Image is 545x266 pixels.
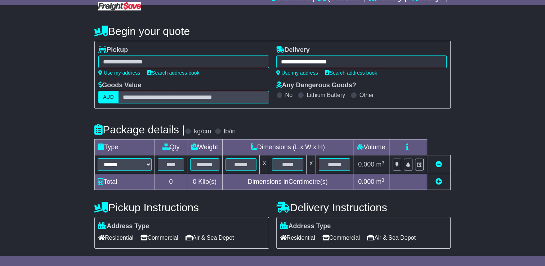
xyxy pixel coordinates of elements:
label: Any Dangerous Goods? [276,81,356,89]
a: Remove this item [435,161,442,168]
a: Use my address [276,70,318,76]
span: Residential [98,232,133,243]
label: No [285,92,292,98]
h4: Pickup Instructions [94,201,269,213]
td: Dimensions in Centimetre(s) [222,174,353,190]
span: m [376,178,384,185]
span: 0.000 [358,161,374,168]
td: Volume [353,139,389,155]
span: Commercial [140,232,178,243]
a: Search address book [147,70,199,76]
td: Qty [155,139,187,155]
a: Add new item [435,178,442,185]
label: Lithium Battery [307,92,345,98]
a: Use my address [98,70,140,76]
h4: Package details | [94,124,185,136]
label: Goods Value [98,81,141,89]
img: Freight Save [98,2,141,10]
td: Type [95,139,155,155]
label: Pickup [98,46,128,54]
span: m [376,161,384,168]
sup: 3 [381,177,384,183]
span: 0 [193,178,196,185]
a: Search address book [325,70,377,76]
td: 0 [155,174,187,190]
td: Kilo(s) [187,174,222,190]
td: Total [95,174,155,190]
td: x [260,155,269,174]
span: Commercial [322,232,360,243]
td: Dimensions (L x W x H) [222,139,353,155]
span: Air & Sea Depot [186,232,234,243]
span: 0.000 [358,178,374,185]
label: AUD [98,91,119,103]
label: Address Type [98,222,149,230]
label: kg/cm [194,128,211,136]
span: Air & Sea Depot [367,232,416,243]
label: lb/in [224,128,236,136]
span: Residential [280,232,315,243]
td: x [307,155,316,174]
h4: Begin your quote [94,25,451,37]
label: Other [359,92,374,98]
label: Delivery [276,46,310,54]
sup: 3 [381,160,384,165]
label: Address Type [280,222,331,230]
h4: Delivery Instructions [276,201,451,213]
td: Weight [187,139,222,155]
